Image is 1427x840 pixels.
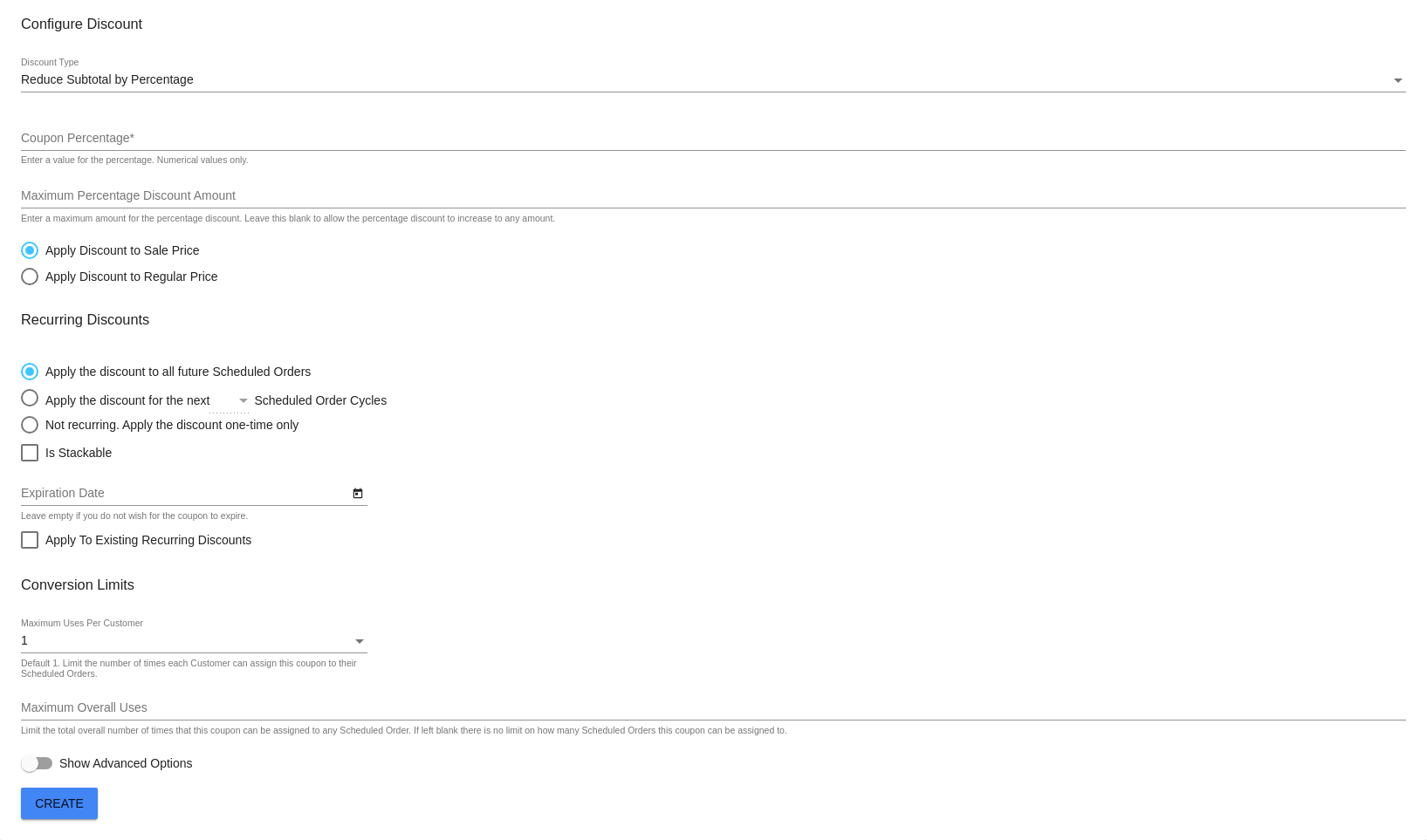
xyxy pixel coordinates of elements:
span: Apply To Existing Recurring Discounts [45,529,251,550]
div: Leave empty if you do not wish for the coupon to expire. [21,511,248,522]
div: Enter a maximum amount for the percentage discount. Leave this blank to allow the percentage disc... [21,214,555,224]
mat-radio-group: Select an option [21,354,503,434]
input: Maximum Percentage Discount Amount [21,189,1406,203]
input: Coupon Percentage [21,132,1406,146]
span: Create [35,796,84,810]
button: Open calendar [349,483,367,502]
button: Create [21,788,98,819]
mat-radio-group: Select an option [21,233,218,285]
input: Maximum Overall Uses [21,701,1406,715]
span: 1 [21,633,28,647]
div: Apply the discount for the next Scheduled Order Cycles [38,389,503,407]
h3: Recurring Discounts [21,311,1406,328]
div: Default 1. Limit the number of times each Customer can assign this coupon to their Scheduled Orders. [21,659,358,680]
div: Apply the discount to all future Scheduled Orders [38,365,311,379]
h3: Configure Discount [21,16,1406,32]
h3: Conversion Limits [21,577,1406,593]
span: Is Stackable [45,442,112,463]
mat-select: Discount Type [21,73,1406,87]
div: Enter a value for the percentage. Numerical values only. [21,155,249,166]
span: Show Advanced Options [59,755,193,772]
input: Expiration Date [21,487,349,501]
div: Not recurring. Apply the discount one-time only [38,418,298,432]
span: Reduce Subtotal by Percentage [21,72,194,86]
div: Apply Discount to Sale Price [38,243,200,257]
div: Limit the total overall number of times that this coupon can be assigned to any Scheduled Order. ... [21,726,787,736]
div: Apply Discount to Regular Price [38,270,218,283]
